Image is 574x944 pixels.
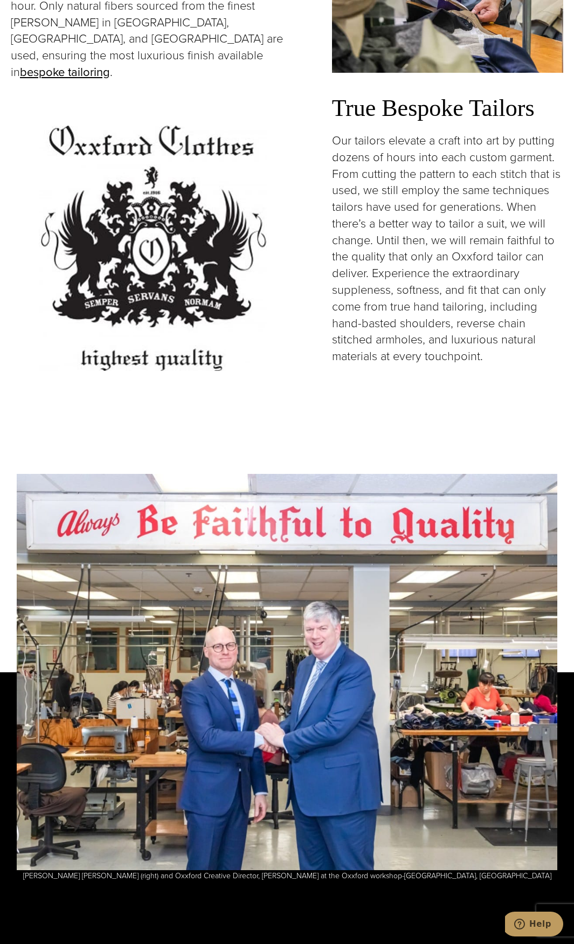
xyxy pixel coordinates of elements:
[332,94,563,123] h3: True Bespoke Tailors
[23,870,551,882] p: [PERSON_NAME] [PERSON_NAME] (right) and Oxxford Creative Director, [PERSON_NAME] at the Oxxford w...
[17,474,558,870] img: Owner Alan David shaking hands with Oxxford President Chris Olberding at the Oxxford workshop in ...
[332,133,563,365] p: Our tailors elevate a craft into art by putting dozens of hours into each custom garment. From cu...
[505,912,563,939] iframe: Opens a widget where you can chat to one of our agents
[20,63,110,81] a: bespoke tailoring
